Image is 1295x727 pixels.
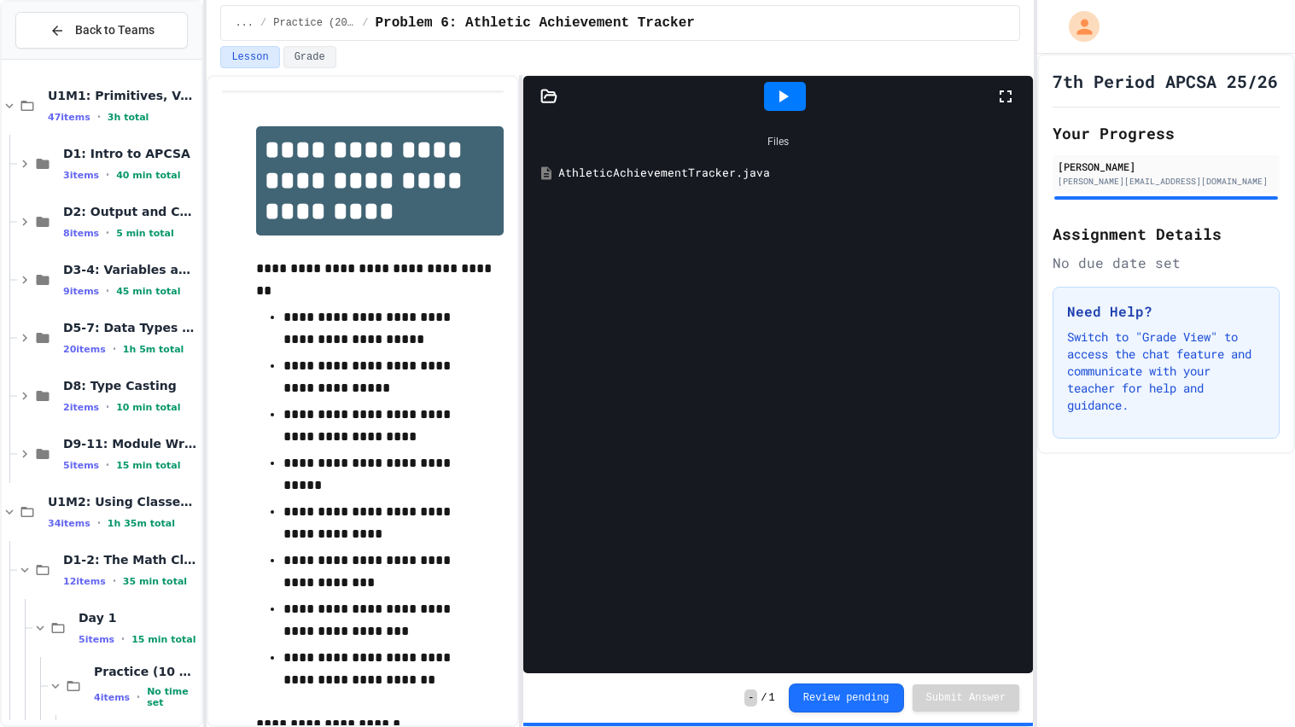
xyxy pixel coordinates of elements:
[97,110,101,124] span: •
[48,112,90,123] span: 47 items
[75,21,155,39] span: Back to Teams
[123,344,184,355] span: 1h 5m total
[97,516,101,530] span: •
[63,320,198,335] span: D5-7: Data Types and Number Calculations
[1051,7,1104,46] div: My Account
[235,16,254,30] span: ...
[769,691,775,705] span: 1
[260,16,266,30] span: /
[15,12,188,49] button: Back to Teams
[532,125,1024,158] div: Files
[63,460,99,471] span: 5 items
[108,112,149,123] span: 3h total
[108,518,175,529] span: 1h 35m total
[63,344,106,355] span: 20 items
[1067,329,1265,414] p: Switch to "Grade View" to access the chat feature and communicate with your teacher for help and ...
[63,146,198,161] span: D1: Intro to APCSA
[48,518,90,529] span: 34 items
[79,634,114,645] span: 5 items
[131,634,195,645] span: 15 min total
[106,458,109,472] span: •
[63,228,99,239] span: 8 items
[913,684,1020,712] button: Submit Answer
[761,691,767,705] span: /
[94,692,130,703] span: 4 items
[79,610,198,625] span: Day 1
[375,13,694,33] span: Problem 6: Athletic Achievement Tracker
[94,664,198,679] span: Practice (10 mins)
[362,16,368,30] span: /
[558,165,1023,182] div: AthleticAchievementTracker.java
[147,686,198,708] span: No time set
[63,378,198,393] span: D8: Type Casting
[116,170,180,181] span: 40 min total
[121,632,125,646] span: •
[116,402,180,413] span: 10 min total
[123,576,187,587] span: 35 min total
[63,170,99,181] span: 3 items
[63,576,106,587] span: 12 items
[283,46,336,68] button: Grade
[116,460,180,471] span: 15 min total
[113,342,116,356] span: •
[116,286,180,297] span: 45 min total
[926,691,1006,705] span: Submit Answer
[106,168,109,182] span: •
[63,204,198,219] span: D2: Output and Compiling Code
[63,402,99,413] span: 2 items
[48,494,198,509] span: U1M2: Using Classes and Objects
[789,683,904,712] button: Review pending
[1053,121,1280,145] h2: Your Progress
[744,689,757,707] span: -
[113,574,116,588] span: •
[273,16,355,30] span: Practice (20 mins)
[137,690,140,704] span: •
[63,436,198,451] span: D9-11: Module Wrap Up
[48,88,198,103] span: U1M1: Primitives, Variables, Basic I/O
[63,286,99,297] span: 9 items
[1053,69,1278,93] h1: 7th Period APCSA 25/26
[106,400,109,414] span: •
[106,284,109,298] span: •
[116,228,174,239] span: 5 min total
[1067,301,1265,322] h3: Need Help?
[106,226,109,240] span: •
[63,552,198,567] span: D1-2: The Math Class
[1058,175,1275,188] div: [PERSON_NAME][EMAIL_ADDRESS][DOMAIN_NAME]
[1053,253,1280,273] div: No due date set
[1053,222,1280,246] h2: Assignment Details
[220,46,279,68] button: Lesson
[1058,159,1275,174] div: [PERSON_NAME]
[63,262,198,277] span: D3-4: Variables and Input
